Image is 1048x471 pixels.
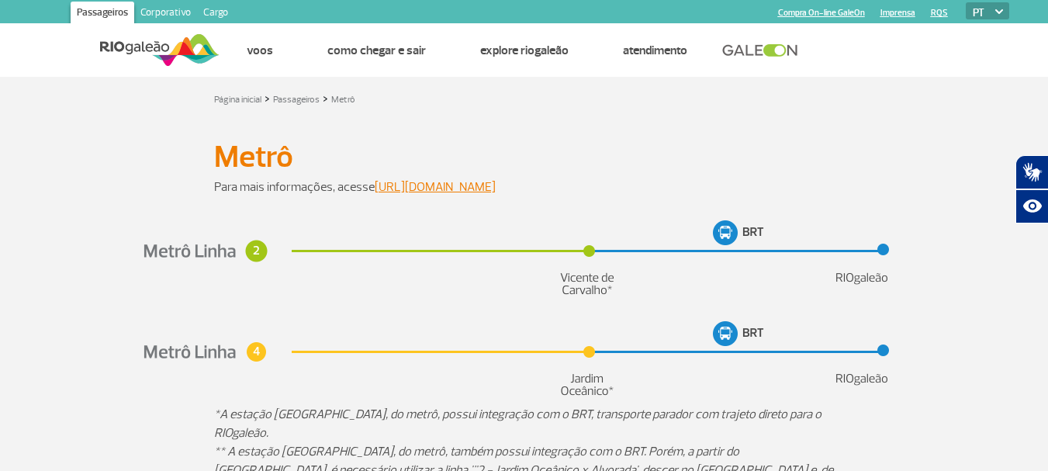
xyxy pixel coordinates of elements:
a: Metrô [331,94,355,106]
a: Cargo [197,2,234,26]
a: Explore RIOgaleão [480,43,569,58]
a: > [265,89,270,107]
a: RQS [931,8,948,18]
a: Imprensa [880,8,915,18]
a: Passageiros [273,94,320,106]
a: Atendimento [623,43,687,58]
a: Como chegar e sair [327,43,426,58]
p: Para mais informações, acesse [214,178,835,196]
button: Abrir tradutor de língua de sinais. [1015,155,1048,189]
button: Abrir recursos assistivos. [1015,189,1048,223]
div: Plugin de acessibilidade da Hand Talk. [1015,155,1048,223]
a: Compra On-line GaleOn [778,8,865,18]
a: Página inicial [214,94,261,106]
a: Corporativo [134,2,197,26]
h1: Metrô [214,144,835,170]
a: Passageiros [71,2,134,26]
a: Voos [247,43,273,58]
a: > [323,89,328,107]
a: [URL][DOMAIN_NAME] [375,179,496,195]
em: *A estação [GEOGRAPHIC_DATA], do metrô, possui integração com o BRT, transporte parador com traje... [214,407,821,441]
